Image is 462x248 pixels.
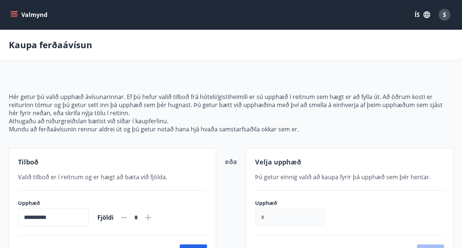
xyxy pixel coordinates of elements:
[411,8,434,21] button: ÍS
[9,117,453,125] p: Athugaðu að niðurgreiðslan bætist við síðar í kaupferlinu.
[255,199,333,207] label: Upphæð
[9,39,92,51] p: Kaupa ferðaávísun
[9,93,453,117] p: Hér getur þú valið upphæð ávísunarinnar. Ef þú hefur valið tilboð frá hóteli/gistiheimili er sú u...
[436,6,453,24] button: S
[18,173,167,181] span: Valið tilboð er í reitnum og er hægt að bæta við fjölda.
[97,213,114,222] span: Fjöldi
[18,199,89,207] label: Upphæð
[9,8,50,21] button: menu
[255,157,301,166] span: Velja upphæð
[255,173,431,181] span: Þú getur einnig valið að kaupa fyrir þá upphæð sem þér hentar.
[18,157,38,166] span: Tilboð
[9,125,453,133] p: Mundu að ferðaávísunin rennur aldrei út og þú getur notað hana hjá hvaða samstarfsaðila okkar sem...
[225,157,237,166] span: eða
[443,11,446,19] span: S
